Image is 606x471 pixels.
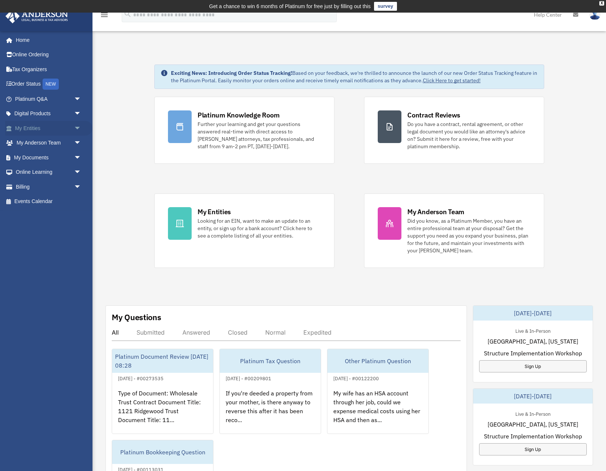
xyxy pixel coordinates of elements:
[423,77,481,84] a: Click Here to get started!
[5,77,92,92] a: Order StatusNEW
[154,193,334,268] a: My Entities Looking for an EIN, want to make an update to an entity, or sign up for a bank accoun...
[5,33,89,47] a: Home
[112,329,119,336] div: All
[407,217,531,254] div: Did you know, as a Platinum Member, you have an entire professional team at your disposal? Get th...
[484,349,582,358] span: Structure Implementation Workshop
[112,312,161,323] div: My Questions
[327,383,428,441] div: My wife has an HSA account through her job, could we expense medical costs using her HSA and then...
[265,329,286,336] div: Normal
[5,106,92,121] a: Digital Productsarrow_drop_down
[407,120,531,150] div: Do you have a contract, rental agreement, or other legal document you would like an attorney's ad...
[112,349,213,373] div: Platinum Document Review [DATE] 08:28
[589,9,600,20] img: User Pic
[374,2,397,11] a: survey
[198,217,321,239] div: Looking for an EIN, want to make an update to an entity, or sign up for a bank account? Click her...
[5,194,92,209] a: Events Calendar
[5,92,92,106] a: Platinum Q&Aarrow_drop_down
[112,374,169,382] div: [DATE] - #00273535
[100,13,109,19] a: menu
[364,193,544,268] a: My Anderson Team Did you know, as a Platinum Member, you have an entire professional team at your...
[479,360,587,372] a: Sign Up
[220,374,277,382] div: [DATE] - #00209801
[220,383,321,441] div: If you're deeded a property from your mother, is there anyway to reverse this after it has been r...
[43,79,59,90] div: NEW
[303,329,331,336] div: Expedited
[182,329,210,336] div: Answered
[100,10,109,19] i: menu
[209,2,371,11] div: Get a chance to win 6 months of Platinum for free just by filling out this
[74,179,89,195] span: arrow_drop_down
[219,349,321,434] a: Platinum Tax Question[DATE] - #00209801If you're deeded a property from your mother, is there any...
[74,121,89,136] span: arrow_drop_down
[112,383,213,441] div: Type of Document: Wholesale Trust Contract Document Title: 1121 Ridgewood Trust Document Title: 1...
[198,110,280,120] div: Platinum Knowledge Room
[479,443,587,455] a: Sign Up
[327,349,429,434] a: Other Platinum Question[DATE] - #00122200My wife has an HSA account through her job, could we exp...
[5,47,92,62] a: Online Ordering
[327,349,428,373] div: Other Platinum Question
[198,120,321,150] div: Further your learning and get your questions answered real-time with direct access to [PERSON_NAM...
[484,432,582,441] span: Structure Implementation Workshop
[228,329,248,336] div: Closed
[5,121,92,136] a: My Entitiesarrow_drop_down
[5,179,92,194] a: Billingarrow_drop_down
[5,150,92,165] a: My Documentsarrow_drop_down
[112,349,213,434] a: Platinum Document Review [DATE] 08:28[DATE] - #00273535Type of Document: Wholesale Trust Contract...
[488,420,578,429] span: [GEOGRAPHIC_DATA], [US_STATE]
[407,110,460,120] div: Contract Reviews
[509,326,556,334] div: Live & In-Person
[220,349,321,373] div: Platinum Tax Question
[74,150,89,165] span: arrow_drop_down
[74,106,89,122] span: arrow_drop_down
[473,389,593,404] div: [DATE]-[DATE]
[5,165,92,180] a: Online Learningarrow_drop_down
[171,69,538,84] div: Based on your feedback, we're thrilled to announce the launch of our new Order Status Tracking fe...
[112,440,213,464] div: Platinum Bookkeeping Question
[154,97,334,164] a: Platinum Knowledge Room Further your learning and get your questions answered real-time with dire...
[5,62,92,77] a: Tax Organizers
[74,136,89,151] span: arrow_drop_down
[473,306,593,321] div: [DATE]-[DATE]
[599,1,604,6] div: close
[509,409,556,417] div: Live & In-Person
[488,337,578,346] span: [GEOGRAPHIC_DATA], [US_STATE]
[124,10,132,18] i: search
[137,329,165,336] div: Submitted
[327,374,385,382] div: [DATE] - #00122200
[171,70,292,76] strong: Exciting News: Introducing Order Status Tracking!
[3,9,70,23] img: Anderson Advisors Platinum Portal
[198,207,231,216] div: My Entities
[364,97,544,164] a: Contract Reviews Do you have a contract, rental agreement, or other legal document you would like...
[74,165,89,180] span: arrow_drop_down
[74,92,89,107] span: arrow_drop_down
[5,136,92,150] a: My Anderson Teamarrow_drop_down
[407,207,464,216] div: My Anderson Team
